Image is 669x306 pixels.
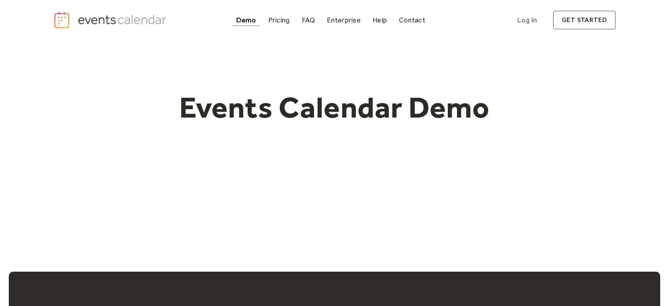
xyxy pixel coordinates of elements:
a: home [53,11,169,29]
a: Log In [508,11,546,29]
a: Demo [233,14,260,26]
a: Contact [395,14,429,26]
div: Demo [236,18,256,22]
div: Pricing [268,18,290,22]
div: Help [373,18,387,22]
div: Enterprise [327,18,360,22]
a: Help [369,14,391,26]
div: FAQ [302,18,315,22]
a: get started [553,11,616,29]
a: Pricing [265,14,293,26]
h1: Events Calendar Demo [166,89,504,125]
a: Enterprise [323,14,364,26]
div: Contact [399,18,425,22]
a: FAQ [298,14,319,26]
